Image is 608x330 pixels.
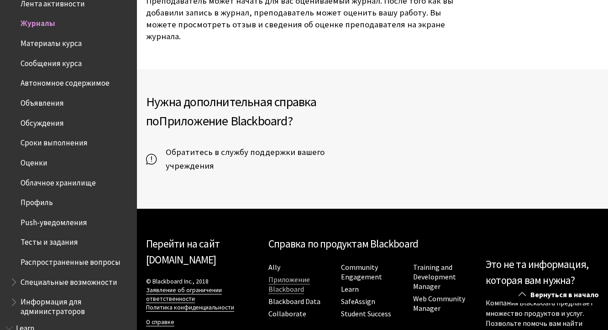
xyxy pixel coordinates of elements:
span: Облачное хранилище [21,175,96,187]
span: Информация для администраторов [21,294,131,316]
a: Перейти на сайт [DOMAIN_NAME] [146,237,220,266]
a: Ally [268,263,280,272]
a: Learn [341,284,359,294]
span: Материалы курса [21,36,82,48]
span: Оценки [21,155,47,167]
span: Сообщения курса [21,56,82,68]
span: Объявления [21,95,64,108]
span: Приложение Blackboard [159,113,287,129]
span: Автономное содержимое [21,76,110,88]
a: Приложение Blackboard [268,275,310,294]
span: Сроки выполнения [21,135,88,147]
a: SafeAssign [341,297,375,306]
a: Community Engagement [341,263,382,282]
h2: Это не та информация, которая вам нужна? [486,257,599,289]
p: © Blackboard Inc., 2018 [146,277,259,312]
a: Вернуться в начало [512,286,608,303]
a: Collaborate [268,309,306,319]
span: Тесты и задания [21,235,78,247]
a: Обратитесь в службу поддержки вашего учреждения [146,145,372,173]
a: Web Community Manager [413,294,465,313]
span: Журналы [21,16,55,28]
span: Обсуждения [21,115,64,128]
a: О справке [146,318,174,326]
span: Распространенные вопросы [21,254,121,267]
h2: Нужна дополнительная справка по ? [146,92,372,130]
span: Профиль [21,195,53,207]
span: Специальные возможности [21,274,117,287]
a: Student Success [341,309,391,319]
a: Политика конфиденциальности [146,304,234,312]
h2: Справка по продуктам Blackboard [268,236,477,252]
span: Обратитесь в службу поддержки вашего учреждения [157,145,372,173]
a: Blackboard Data [268,297,320,306]
a: Заявление об ограничении ответственности [146,286,222,303]
span: Push-уведомления [21,215,87,227]
a: Training and Development Manager [413,263,456,291]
